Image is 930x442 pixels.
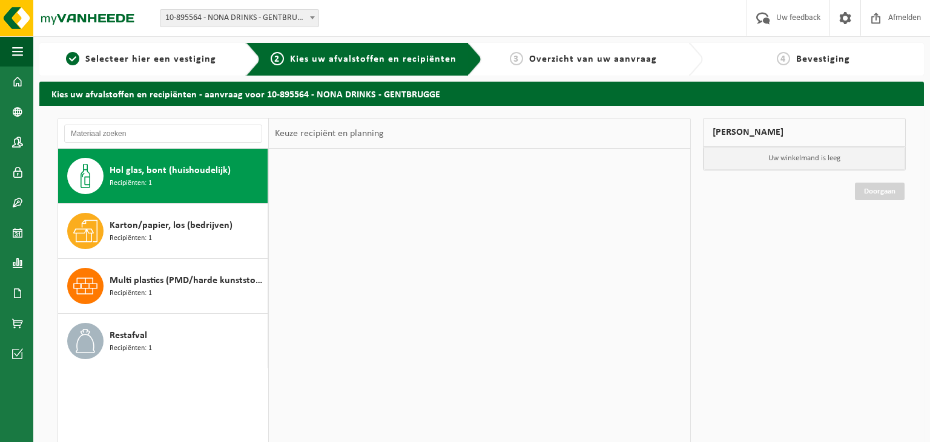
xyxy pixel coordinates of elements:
[703,118,906,147] div: [PERSON_NAME]
[271,52,284,65] span: 2
[110,273,265,288] span: Multi plastics (PMD/harde kunststoffen/spanbanden/EPS/folie naturel/folie gemengd)
[110,233,152,244] span: Recipiënten: 1
[85,54,216,64] span: Selecteer hier een vestiging
[58,149,268,204] button: Hol glas, bont (huishoudelijk) Recipiënten: 1
[110,218,232,233] span: Karton/papier, los (bedrijven)
[110,163,231,178] span: Hol glas, bont (huishoudelijk)
[855,183,905,200] a: Doorgaan
[160,9,319,27] span: 10-895564 - NONA DRINKS - GENTBRUGGE
[66,52,79,65] span: 1
[110,343,152,354] span: Recipiënten: 1
[510,52,523,65] span: 3
[110,288,152,299] span: Recipiënten: 1
[58,314,268,368] button: Restafval Recipiënten: 1
[110,178,152,189] span: Recipiënten: 1
[796,54,850,64] span: Bevestiging
[58,204,268,259] button: Karton/papier, los (bedrijven) Recipiënten: 1
[110,328,147,343] span: Restafval
[64,125,262,143] input: Materiaal zoeken
[39,82,924,105] h2: Kies uw afvalstoffen en recipiënten - aanvraag voor 10-895564 - NONA DRINKS - GENTBRUGGE
[58,259,268,314] button: Multi plastics (PMD/harde kunststoffen/spanbanden/EPS/folie naturel/folie gemengd) Recipiënten: 1
[777,52,790,65] span: 4
[160,10,318,27] span: 10-895564 - NONA DRINKS - GENTBRUGGE
[269,119,390,149] div: Keuze recipiënt en planning
[529,54,657,64] span: Overzicht van uw aanvraag
[290,54,457,64] span: Kies uw afvalstoffen en recipiënten
[45,52,236,67] a: 1Selecteer hier een vestiging
[704,147,905,170] p: Uw winkelmand is leeg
